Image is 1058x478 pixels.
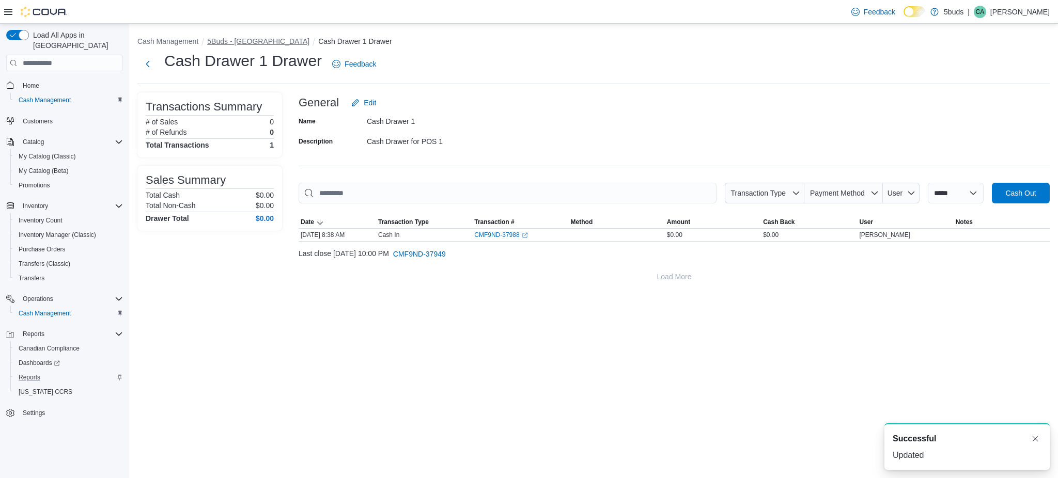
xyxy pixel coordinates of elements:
button: Payment Method [804,183,883,203]
span: Dashboards [19,359,60,367]
span: Inventory Count [19,216,63,225]
span: My Catalog (Beta) [19,167,69,175]
span: Payment Method [810,189,865,197]
span: Reports [23,330,44,338]
button: Catalog [2,135,127,149]
span: Load All Apps in [GEOGRAPHIC_DATA] [29,30,123,51]
h3: Sales Summary [146,174,226,186]
a: Dashboards [14,357,64,369]
h4: 1 [270,141,274,149]
button: Cash Management [137,37,198,45]
div: [DATE] 8:38 AM [299,229,376,241]
button: Transaction Type [725,183,804,203]
span: Operations [23,295,53,303]
button: 5Buds - [GEOGRAPHIC_DATA] [207,37,309,45]
span: Feedback [345,59,376,69]
button: My Catalog (Classic) [10,149,127,164]
button: Inventory [2,199,127,213]
span: Customers [23,117,53,125]
h6: # of Refunds [146,128,186,136]
a: My Catalog (Beta) [14,165,73,177]
button: Method [569,216,665,228]
button: CMF9ND-37949 [389,244,450,264]
p: Cash In [378,231,399,239]
div: Cash Drawer 1 [367,113,505,125]
span: Amount [667,218,690,226]
span: Customers [19,115,123,128]
img: Cova [21,7,67,17]
nav: An example of EuiBreadcrumbs [137,36,1050,49]
button: [US_STATE] CCRS [10,385,127,399]
span: [US_STATE] CCRS [19,388,72,396]
p: | [968,6,970,18]
button: Notes [954,216,1050,228]
button: Transfers (Classic) [10,257,127,271]
span: User [859,218,873,226]
span: Catalog [23,138,44,146]
span: Transaction Type [378,218,429,226]
button: Dismiss toast [1029,433,1041,445]
p: 0 [270,118,274,126]
a: Dashboards [10,356,127,370]
span: [PERSON_NAME] [859,231,910,239]
span: Inventory [23,202,48,210]
span: Transaction # [474,218,514,226]
input: This is a search bar. As you type, the results lower in the page will automatically filter. [299,183,717,203]
span: Reports [14,371,123,384]
a: Transfers [14,272,49,284]
a: Cash Management [14,94,75,106]
a: Cash Management [14,307,75,320]
button: Transfers [10,271,127,285]
a: Inventory Count [14,214,67,227]
span: Inventory [19,200,123,212]
a: Purchase Orders [14,243,70,256]
button: Cash Management [10,306,127,321]
button: Customers [2,114,127,129]
div: Updated [893,449,1041,461]
a: Inventory Manager (Classic) [14,229,100,241]
button: Inventory Count [10,213,127,228]
span: Notes [956,218,973,226]
span: Load More [657,272,692,282]
button: Next [137,54,158,74]
button: Load More [299,266,1050,287]
span: Inventory Manager (Classic) [19,231,96,239]
button: Home [2,77,127,92]
span: Successful [893,433,936,445]
a: Settings [19,407,49,419]
span: Purchase Orders [19,245,66,253]
span: Settings [23,409,45,417]
span: Cash Management [19,309,71,317]
span: Method [571,218,593,226]
button: User [857,216,953,228]
button: Promotions [10,178,127,193]
span: Canadian Compliance [14,342,123,355]
h3: General [299,97,339,109]
a: Transfers (Classic) [14,258,74,270]
span: Promotions [19,181,50,189]
button: Transaction Type [376,216,472,228]
p: 5buds [944,6,963,18]
a: Customers [19,115,57,128]
span: Cash Management [14,94,123,106]
a: Home [19,79,43,92]
span: Operations [19,293,123,305]
button: Canadian Compliance [10,341,127,356]
span: Edit [364,98,376,108]
span: Washington CCRS [14,386,123,398]
button: Reports [2,327,127,341]
span: Cash Management [14,307,123,320]
a: Reports [14,371,44,384]
span: Transfers (Classic) [19,260,70,268]
div: Catherine Antonichuk [974,6,986,18]
span: Promotions [14,179,123,192]
button: Reports [19,328,49,340]
span: My Catalog (Classic) [14,150,123,163]
button: Edit [347,92,380,113]
a: Promotions [14,179,54,192]
input: Dark Mode [904,6,925,17]
button: Date [299,216,376,228]
span: My Catalog (Classic) [19,152,76,161]
span: Dashboards [14,357,123,369]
